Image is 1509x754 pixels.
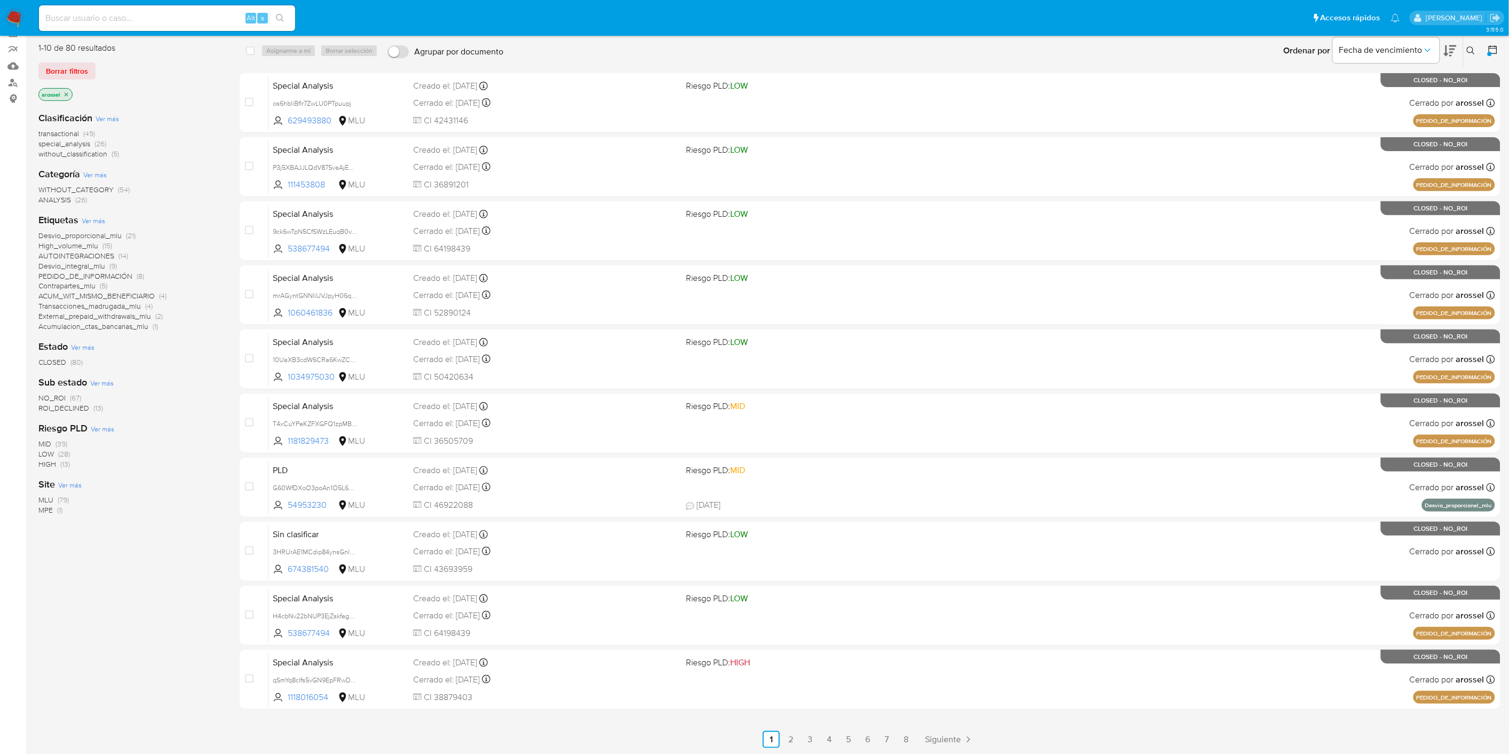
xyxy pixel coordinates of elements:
[1321,12,1380,23] span: Accesos rápidos
[269,11,291,26] button: search-icon
[1490,12,1501,23] a: Salir
[247,13,255,23] span: Alt
[1486,25,1504,34] span: 3.155.0
[1426,13,1486,23] p: gregorio.negri@mercadolibre.com
[39,11,295,25] input: Buscar usuario o caso...
[1391,13,1400,22] a: Notificaciones
[261,13,264,23] span: s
